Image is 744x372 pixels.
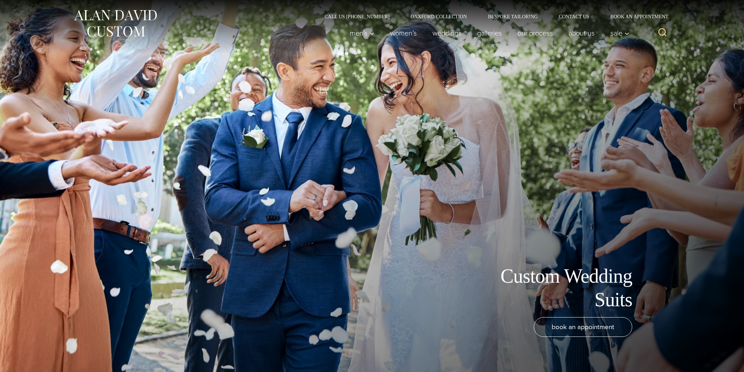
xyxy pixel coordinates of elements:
nav: Primary Navigation [342,26,633,40]
a: weddings [425,26,469,40]
h1: Custom Wedding Suits [474,264,632,312]
a: Book an Appointment [600,14,671,19]
span: Sale [610,30,629,37]
a: About Us [561,26,603,40]
a: book an appointment [534,317,632,337]
span: book an appointment [552,322,614,332]
a: Contact Us [548,14,600,19]
img: Alan David Custom [73,8,158,39]
a: Galleries [469,26,510,40]
nav: Secondary Navigation [314,14,671,19]
a: Call Us [PHONE_NUMBER] [314,14,400,19]
a: Women’s [383,26,425,40]
span: Men’s [350,30,374,37]
button: View Search Form [654,25,671,41]
a: Bespoke Tailoring [477,14,548,19]
a: Oxxford Collection [400,14,477,19]
a: Our Process [510,26,561,40]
